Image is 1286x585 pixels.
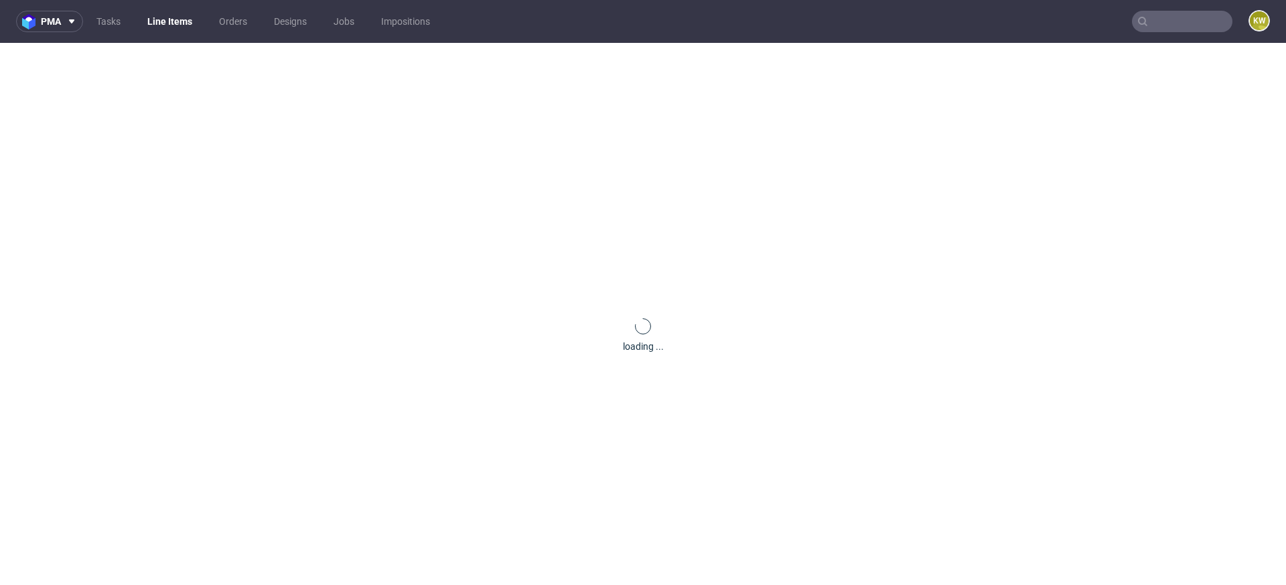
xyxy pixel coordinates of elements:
a: Orders [211,11,255,32]
button: pma [16,11,83,32]
div: loading ... [623,340,664,353]
a: Tasks [88,11,129,32]
a: Designs [266,11,315,32]
figcaption: KW [1250,11,1269,30]
img: logo [22,14,41,29]
a: Impositions [373,11,438,32]
a: Line Items [139,11,200,32]
span: pma [41,17,61,26]
a: Jobs [326,11,362,32]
